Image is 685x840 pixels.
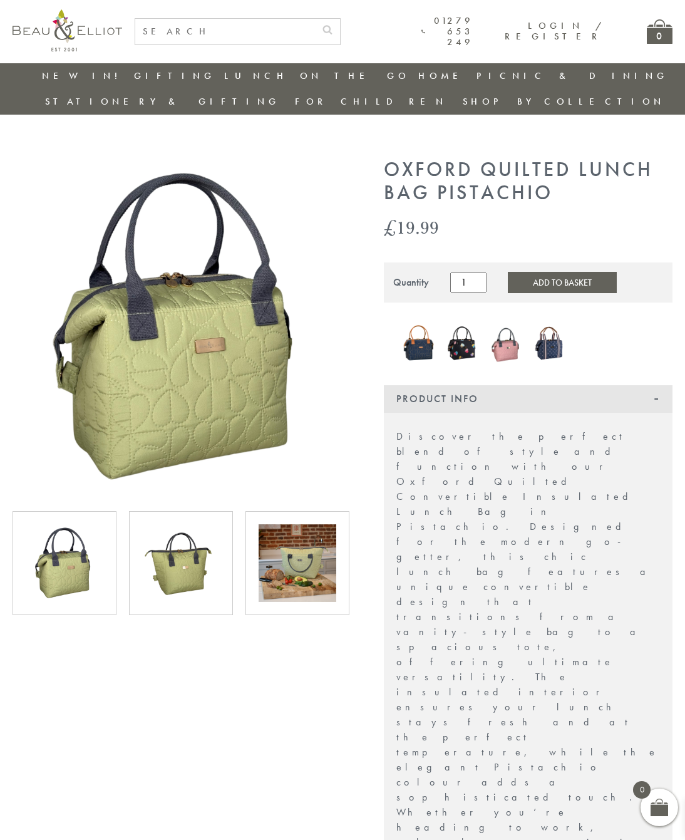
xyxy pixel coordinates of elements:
[384,385,672,413] div: Product Info
[418,70,468,82] a: Home
[13,158,349,495] img: Oxford Quilted Lunch Bag Pistachio
[647,19,672,44] a: 0
[384,214,396,240] span: £
[384,214,439,240] bdi: 19.99
[450,272,487,293] input: Product quantity
[421,16,473,48] a: 01279 653 249
[463,95,665,108] a: Shop by collection
[446,321,478,364] img: Emily convertible lunch bag
[393,277,429,288] div: Quantity
[13,9,122,51] img: logo
[633,781,651,799] span: 0
[446,321,478,366] a: Emily convertible lunch bag
[476,70,668,82] a: Picnic & Dining
[42,70,126,82] a: New in!
[134,70,215,82] a: Gifting
[135,19,315,44] input: SEARCH
[295,95,447,108] a: For Children
[505,19,603,43] a: Login / Register
[403,322,434,364] img: Navy Broken-hearted Convertible Insulated Lunch Bag
[26,524,103,602] img: Oxford Quilted Lunch Bag Pistachio
[403,322,434,366] a: Navy Broken-hearted Convertible Insulated Lunch Bag
[142,524,220,602] img: Oxford Quilted Lunch Bag Pistachio
[490,321,522,363] img: Oxford quilted lunch bag mallow
[490,321,522,366] a: Oxford quilted lunch bag mallow
[508,272,617,293] button: Add to Basket
[259,524,336,602] img: Oxford Quilted Lunch Bag Pistachio
[224,70,409,82] a: Lunch On The Go
[534,324,565,362] img: Monogram Midnight Convertible Lunch Bag
[534,324,565,365] a: Monogram Midnight Convertible Lunch Bag
[45,95,280,108] a: Stationery & Gifting
[384,158,672,205] h1: Oxford Quilted Lunch Bag Pistachio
